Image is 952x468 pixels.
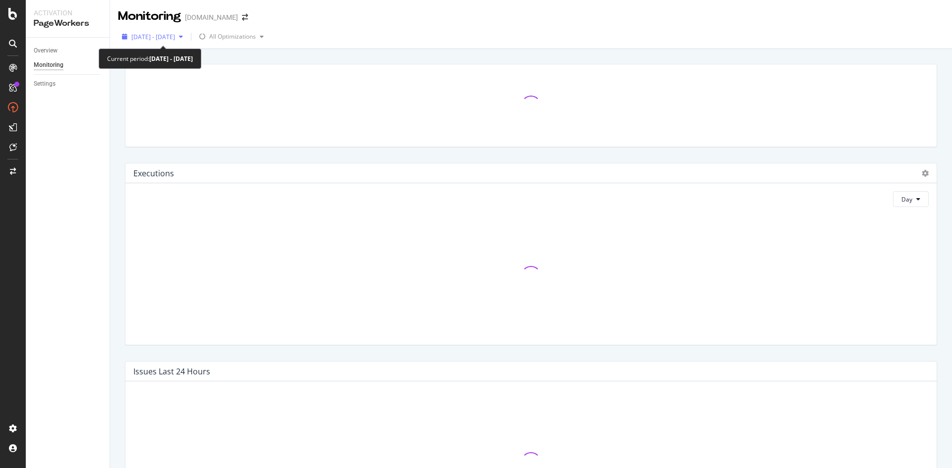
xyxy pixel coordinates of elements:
a: Settings [34,79,103,89]
div: All Optimizations [209,34,256,40]
button: Day [893,191,929,207]
button: [DATE] - [DATE] [118,29,187,45]
div: Overview [34,46,58,56]
a: Monitoring [34,60,103,70]
a: Overview [34,46,103,56]
span: [DATE] - [DATE] [131,33,175,41]
div: Settings [34,79,56,89]
div: Activation [34,8,102,18]
div: loading [195,30,209,44]
div: [DOMAIN_NAME] [185,12,238,22]
div: Current period: [107,53,193,64]
div: Monitoring [118,8,181,25]
div: arrow-right-arrow-left [242,14,248,21]
b: [DATE] - [DATE] [149,54,193,63]
span: Day [901,195,912,204]
div: PageWorkers [34,18,102,29]
div: Issues Last 24 Hours [133,366,210,376]
button: loadingAll Optimizations [195,29,268,45]
div: Executions [133,168,174,178]
div: Monitoring [34,60,63,70]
